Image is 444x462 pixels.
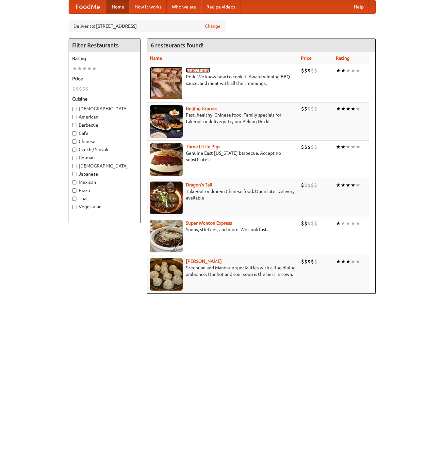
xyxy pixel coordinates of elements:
a: Change [205,23,221,29]
li: $ [79,85,82,92]
li: $ [307,258,311,265]
input: American [72,115,76,119]
li: ★ [346,67,351,74]
li: $ [72,85,75,92]
li: ★ [341,67,346,74]
a: FoodMe [69,0,107,13]
div: Deliver to: [STREET_ADDRESS] [69,20,225,32]
label: Mexican [72,179,137,185]
li: ★ [346,182,351,189]
li: ★ [346,143,351,151]
p: Fast, healthy, Chinese food. Family specials for takeout or delivery. Try our Peking Duck! [150,112,296,125]
li: $ [314,67,317,74]
li: ★ [82,65,87,72]
li: $ [304,258,307,265]
li: ★ [336,143,341,151]
p: Genuine East [US_STATE] barbecue. Accept no substitutes! [150,150,296,163]
a: Saucy Piggy [186,68,210,73]
input: German [72,156,76,160]
input: [DEMOGRAPHIC_DATA] [72,107,76,111]
label: Barbecue [72,122,137,128]
label: Czech / Slovak [72,146,137,153]
li: $ [301,258,304,265]
a: Rating [336,56,350,61]
li: ★ [341,143,346,151]
li: $ [311,220,314,227]
li: $ [311,258,314,265]
li: $ [304,67,307,74]
img: superwonton.jpg [150,220,183,252]
li: $ [307,182,311,189]
h5: Cuisine [72,96,137,102]
label: [DEMOGRAPHIC_DATA] [72,105,137,112]
li: $ [314,258,317,265]
a: How it works [129,0,167,13]
li: $ [301,220,304,227]
img: beijing.jpg [150,105,183,138]
li: ★ [355,67,360,74]
li: $ [304,105,307,112]
li: ★ [351,67,355,74]
a: Three Little Pigs [186,144,220,149]
li: ★ [87,65,92,72]
label: Pizza [72,187,137,194]
li: ★ [92,65,97,72]
li: $ [304,220,307,227]
li: ★ [336,220,341,227]
label: [DEMOGRAPHIC_DATA] [72,163,137,169]
li: ★ [336,182,341,189]
img: littlepigs.jpg [150,143,183,176]
li: $ [314,182,317,189]
label: Vegetarian [72,203,137,210]
ng-pluralize: 6 restaurants found! [151,42,204,48]
li: ★ [355,105,360,112]
li: $ [301,182,304,189]
li: ★ [336,105,341,112]
a: Recipe videos [201,0,240,13]
li: ★ [346,105,351,112]
li: ★ [336,67,341,74]
a: Price [301,56,312,61]
li: ★ [351,143,355,151]
li: $ [311,67,314,74]
li: ★ [355,143,360,151]
li: $ [82,85,85,92]
li: ★ [355,182,360,189]
li: ★ [355,220,360,227]
p: Szechuan and Mandarin specialities with a fine dining ambiance. Our hot and sour soup is the best... [150,264,296,278]
li: ★ [351,220,355,227]
a: [PERSON_NAME] [186,259,222,264]
h5: Rating [72,55,137,62]
b: Beijing Express [186,106,217,111]
li: ★ [341,220,346,227]
a: Super Wonton Express [186,220,232,226]
input: Chinese [72,139,76,144]
input: Czech / Slovak [72,148,76,152]
a: Dragon's Tail [186,182,212,187]
li: $ [304,143,307,151]
img: saucy.jpg [150,67,183,100]
li: $ [314,220,317,227]
li: $ [307,67,311,74]
li: $ [307,105,311,112]
li: ★ [341,182,346,189]
input: Cafe [72,131,76,135]
img: shandong.jpg [150,258,183,291]
a: Name [150,56,162,61]
li: ★ [341,105,346,112]
input: [DEMOGRAPHIC_DATA] [72,164,76,168]
input: Japanese [72,172,76,176]
li: ★ [351,182,355,189]
li: ★ [72,65,77,72]
input: Mexican [72,180,76,184]
li: $ [307,220,311,227]
li: $ [307,143,311,151]
li: $ [75,85,79,92]
h4: Filter Restaurants [69,39,140,52]
label: German [72,154,137,161]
